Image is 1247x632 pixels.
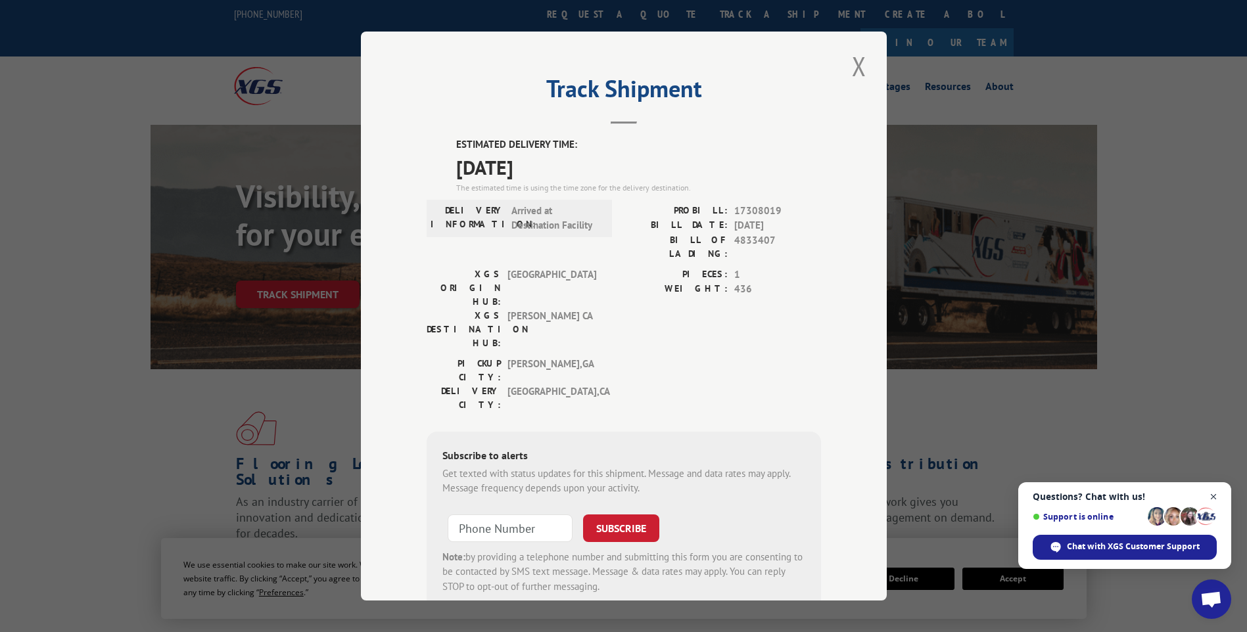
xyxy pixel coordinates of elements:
span: [GEOGRAPHIC_DATA] , CA [507,384,596,412]
label: PROBILL: [624,204,728,219]
span: 4833407 [734,233,821,261]
a: Open chat [1192,579,1231,619]
span: [GEOGRAPHIC_DATA] [507,267,596,309]
label: ESTIMATED DELIVERY TIME: [456,137,821,152]
span: [PERSON_NAME] , GA [507,357,596,384]
span: 1 [734,267,821,282]
label: DELIVERY INFORMATION: [431,204,505,233]
div: by providing a telephone number and submitting this form you are consenting to be contacted by SM... [442,550,805,595]
strong: Note: [442,551,465,563]
div: The estimated time is using the time zone for the delivery destination. [456,182,821,194]
label: PIECES: [624,267,728,282]
label: DELIVERY CITY: [427,384,501,412]
span: Questions? Chat with us! [1033,491,1217,502]
span: [DATE] [456,152,821,182]
button: SUBSCRIBE [583,514,659,542]
label: BILL OF LADING: [624,233,728,261]
div: Get texted with status updates for this shipment. Message and data rates may apply. Message frequ... [442,466,805,496]
span: 436 [734,282,821,297]
label: XGS DESTINATION HUB: [427,309,501,350]
label: XGS ORIGIN HUB: [427,267,501,309]
label: WEIGHT: [624,282,728,297]
span: Chat with XGS Customer Support [1067,541,1200,553]
span: Chat with XGS Customer Support [1033,535,1217,560]
div: Subscribe to alerts [442,447,805,466]
label: BILL DATE: [624,218,728,233]
span: [DATE] [734,218,821,233]
span: Arrived at Destination Facility [511,204,600,233]
input: Phone Number [448,514,573,542]
span: [PERSON_NAME] CA [507,309,596,350]
span: Support is online [1033,512,1143,522]
span: 17308019 [734,204,821,219]
h2: Track Shipment [427,79,821,104]
button: Close modal [848,48,870,84]
label: PICKUP CITY: [427,357,501,384]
